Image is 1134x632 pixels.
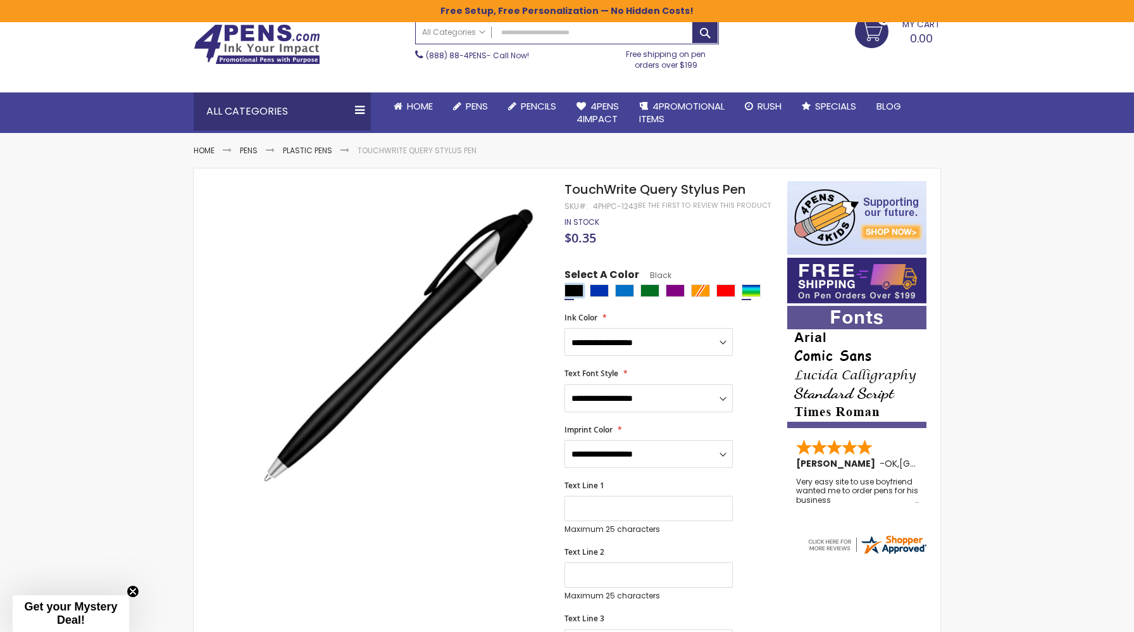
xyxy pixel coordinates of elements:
[194,92,371,130] div: All Categories
[787,306,926,428] img: font-personalization-examples
[876,99,901,113] span: Blog
[127,585,139,598] button: Close teaser
[383,92,443,120] a: Home
[796,457,880,470] span: [PERSON_NAME]
[240,145,258,156] a: Pens
[787,181,926,255] img: 4pens 4 kids
[564,229,596,246] span: $0.35
[194,145,215,156] a: Home
[564,424,613,435] span: Imprint Color
[13,595,129,632] div: Get your Mystery Deal!Close teaser
[806,533,928,556] img: 4pens.com widget logo
[258,199,547,489] img: touchwrite-query-stylus-pen-black_1.jpg
[358,146,477,156] li: TouchWrite Query Stylus Pen
[855,15,940,46] a: 0.00 0
[666,284,685,297] div: Purple
[590,284,609,297] div: Blue
[426,50,529,61] span: - Call Now!
[564,217,599,227] div: Availability
[564,217,599,227] span: In stock
[24,600,117,626] span: Get your Mystery Deal!
[613,44,720,70] div: Free shipping on pen orders over $199
[815,99,856,113] span: Specials
[742,284,761,297] div: Assorted
[615,284,634,297] div: Blue Light
[629,92,735,134] a: 4PROMOTIONALITEMS
[716,284,735,297] div: Red
[407,99,433,113] span: Home
[639,270,671,281] span: Black
[757,99,782,113] span: Rush
[564,284,583,297] div: Black
[787,258,926,303] img: Free shipping on orders over $199
[564,201,588,212] strong: SKU
[564,268,639,285] span: Select A Color
[638,201,771,210] a: Be the first to review this product
[416,22,492,42] a: All Categories
[735,92,792,120] a: Rush
[593,201,638,212] div: 4PHPC-1243
[885,457,897,470] span: OK
[498,92,566,120] a: Pencils
[564,591,733,601] p: Maximum 25 characters
[422,27,485,37] span: All Categories
[880,457,992,470] span: - ,
[576,99,619,125] span: 4Pens 4impact
[564,312,597,323] span: Ink Color
[796,477,919,505] div: Very easy site to use boyfriend wanted me to order pens for his business
[910,30,933,46] span: 0.00
[426,50,487,61] a: (888) 88-4PENS
[806,548,928,559] a: 4pens.com certificate URL
[564,524,733,534] p: Maximum 25 characters
[564,180,745,198] span: TouchWrite Query Stylus Pen
[283,145,332,156] a: Plastic Pens
[566,92,629,134] a: 4Pens4impact
[639,99,725,125] span: 4PROMOTIONAL ITEMS
[443,92,498,120] a: Pens
[640,284,659,297] div: Green
[899,457,992,470] span: [GEOGRAPHIC_DATA]
[564,613,604,624] span: Text Line 3
[564,480,604,491] span: Text Line 1
[194,24,320,65] img: 4Pens Custom Pens and Promotional Products
[564,368,618,379] span: Text Font Style
[466,99,488,113] span: Pens
[792,92,866,120] a: Specials
[521,99,556,113] span: Pencils
[866,92,911,120] a: Blog
[564,547,604,557] span: Text Line 2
